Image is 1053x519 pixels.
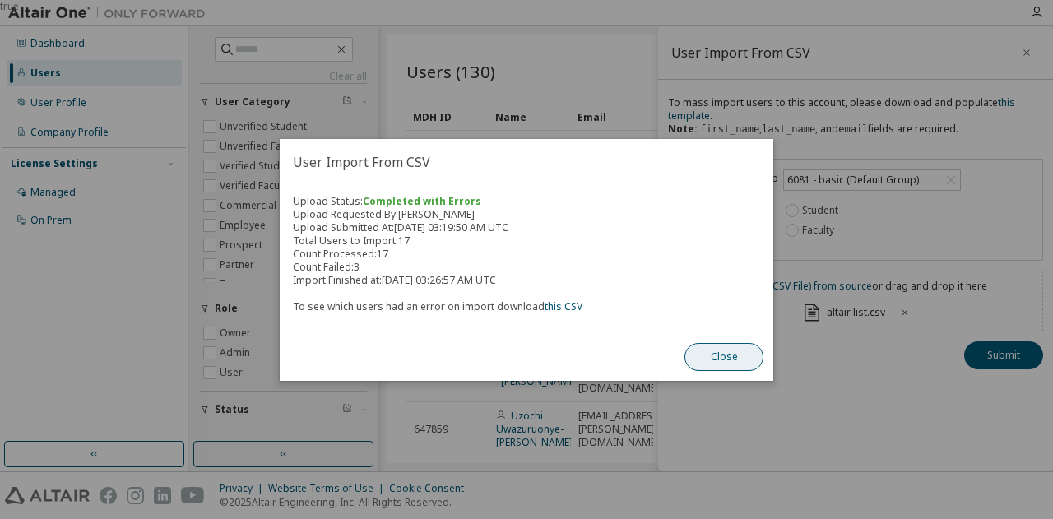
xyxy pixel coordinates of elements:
[545,299,582,313] a: this CSV
[280,139,773,185] h2: User Import From CSV
[293,195,760,313] div: Upload Status: Upload Requested By: [PERSON_NAME] Upload Submitted At: [DATE] 03:19:50 AM UTC Tot...
[684,343,763,371] button: Close
[293,273,496,287] span: Import Finished at: [DATE] 03:26:57 AM UTC
[363,194,481,208] span: Completed with Errors
[293,299,582,313] span: To see which users had an error on import download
